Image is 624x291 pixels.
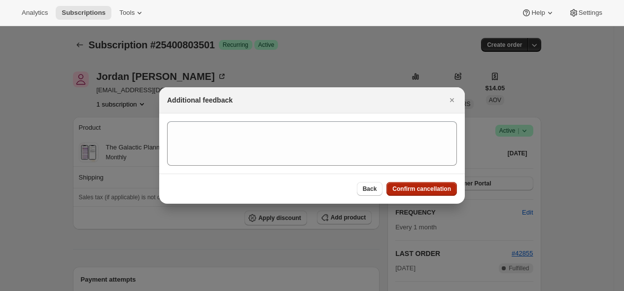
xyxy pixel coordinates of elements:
span: Subscriptions [62,9,105,17]
span: Tools [119,9,135,17]
span: Settings [579,9,602,17]
button: Tools [113,6,150,20]
button: Back [357,182,383,196]
span: Analytics [22,9,48,17]
button: Confirm cancellation [386,182,457,196]
h2: Additional feedback [167,95,233,105]
span: Confirm cancellation [392,185,451,193]
button: Help [516,6,560,20]
span: Help [531,9,545,17]
button: Analytics [16,6,54,20]
span: Back [363,185,377,193]
button: Subscriptions [56,6,111,20]
button: Settings [563,6,608,20]
button: Close [445,93,459,107]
